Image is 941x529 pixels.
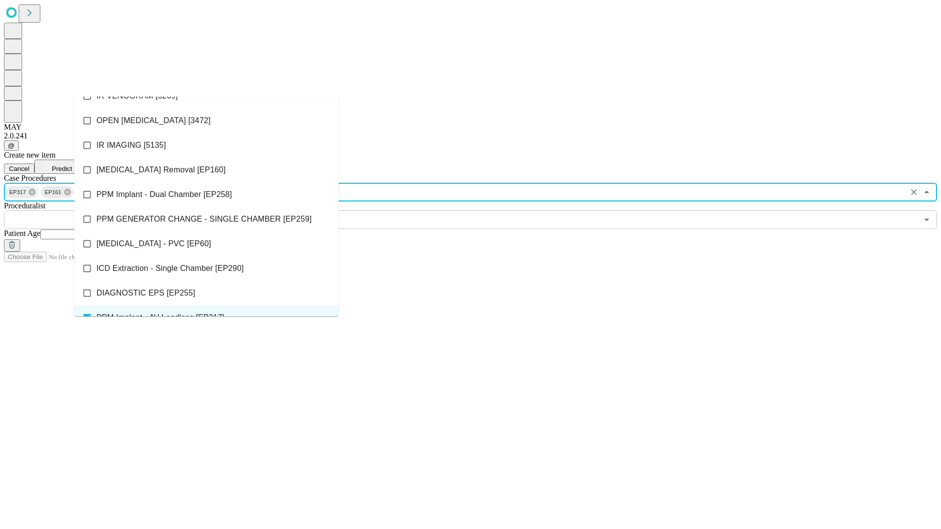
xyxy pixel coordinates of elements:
[8,142,15,149] span: @
[4,151,56,159] span: Create new item
[9,165,30,172] span: Cancel
[4,229,40,237] span: Patient Age
[96,263,244,274] span: ICD Extraction - Single Chamber [EP290]
[96,164,226,176] span: [MEDICAL_DATA] Removal [EP160]
[52,165,72,172] span: Predict
[920,213,934,227] button: Open
[920,185,934,199] button: Close
[96,312,224,324] span: PPM Implant - AV Leadless [EP317]
[5,186,38,198] div: EP317
[907,185,921,199] button: Clear
[96,287,195,299] span: DIAGNOSTIC EPS [EP255]
[96,139,166,151] span: IR IMAGING [5135]
[4,174,56,182] span: Scheduled Procedure
[34,160,80,174] button: Predict
[41,186,73,198] div: EP161
[96,238,211,250] span: [MEDICAL_DATA] - PVC [EP60]
[96,189,232,200] span: PPM Implant - Dual Chamber [EP258]
[4,123,937,132] div: MAY
[41,187,65,198] span: EP161
[4,201,45,210] span: Proceduralist
[96,115,211,127] span: OPEN [MEDICAL_DATA] [3472]
[96,213,312,225] span: PPM GENERATOR CHANGE - SINGLE CHAMBER [EP259]
[4,140,19,151] button: @
[4,132,937,140] div: 2.0.241
[4,164,34,174] button: Cancel
[5,187,30,198] span: EP317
